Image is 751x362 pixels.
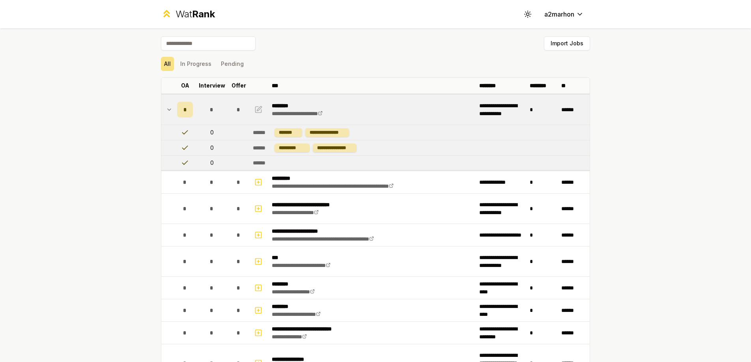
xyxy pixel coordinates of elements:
[544,36,590,50] button: Import Jobs
[192,8,215,20] span: Rank
[161,57,174,71] button: All
[161,8,215,21] a: WatRank
[544,9,574,19] span: a2marhon
[196,125,228,140] td: 0
[177,57,215,71] button: In Progress
[199,82,225,90] p: Interview
[218,57,247,71] button: Pending
[196,140,228,155] td: 0
[196,156,228,170] td: 0
[538,7,590,21] button: a2marhon
[181,82,189,90] p: OA
[232,82,246,90] p: Offer
[176,8,215,21] div: Wat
